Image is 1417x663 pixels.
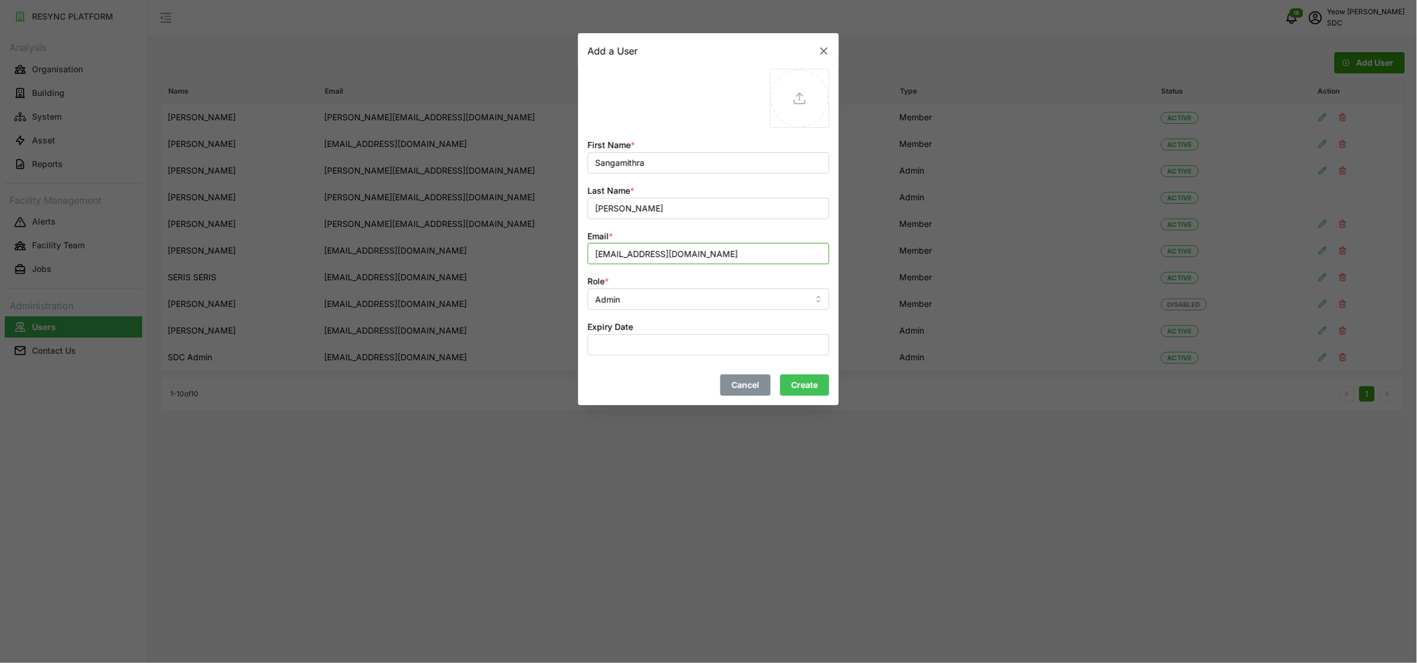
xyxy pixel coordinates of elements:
span: Create [791,375,818,395]
label: Last Name [588,184,634,197]
label: First Name [588,139,635,152]
span: Cancel [732,375,759,395]
label: Email [588,230,613,243]
button: Cancel [720,374,771,396]
label: Expiry Date [588,321,633,334]
button: Create [780,374,829,396]
label: Role [588,275,609,288]
h2: Add a User [588,46,638,56]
